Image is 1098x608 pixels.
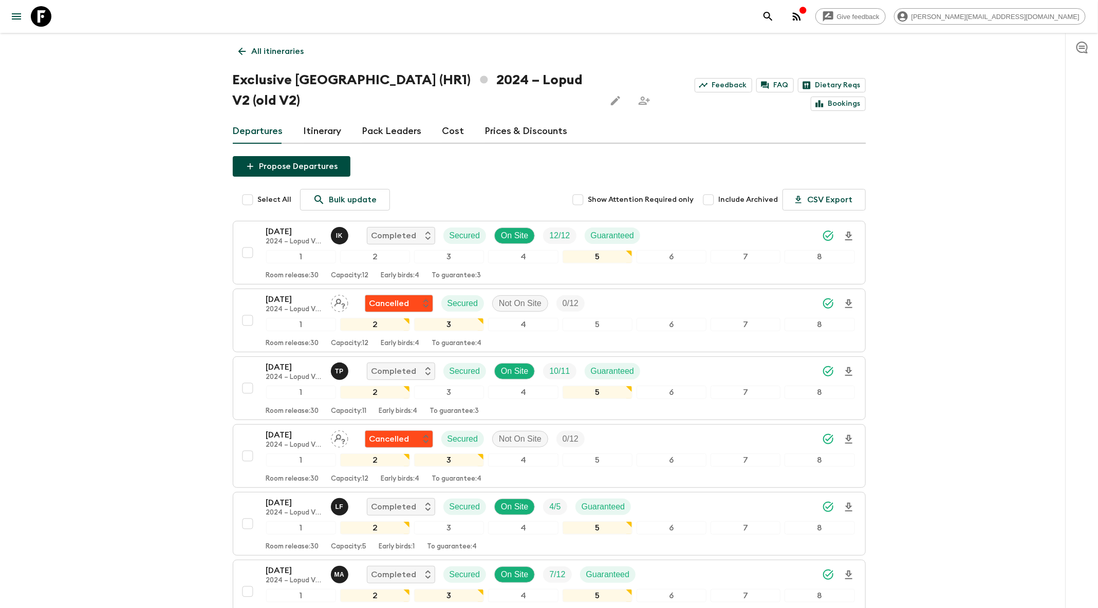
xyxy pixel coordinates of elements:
p: Cancelled [369,433,410,445]
div: Not On Site [492,431,548,447]
div: 5 [563,386,632,399]
a: Bookings [811,97,866,111]
button: search adventures [758,6,778,27]
div: 8 [785,318,854,331]
p: 2024 – Lopud V2 (old V2) [266,509,323,517]
div: Not On Site [492,295,548,312]
svg: Download Onboarding [843,569,855,581]
div: Secured [443,499,487,515]
a: Dietary Reqs [798,78,866,92]
p: 10 / 11 [549,365,570,377]
div: 1 [266,453,336,467]
span: Give feedback [831,13,885,21]
p: On Site [501,230,528,242]
p: To guarantee: 3 [430,407,479,415]
a: Pack Leaders [362,119,422,144]
p: Bulk update [329,194,377,206]
p: Room release: 30 [266,339,319,348]
div: On Site [494,566,535,583]
p: Completed [371,501,417,513]
p: 2024 – Lopud V2 (old V2) [266,306,323,314]
p: All itineraries [252,45,304,58]
p: To guarantee: 3 [432,272,481,280]
span: Include Archived [719,195,778,205]
p: 2024 – Lopud V2 (old V2) [266,441,323,449]
span: Show Attention Required only [588,195,694,205]
p: [DATE] [266,361,323,373]
svg: Synced Successfully [822,297,834,310]
div: Trip Fill [543,566,571,583]
a: Itinerary [304,119,342,144]
p: [DATE] [266,293,323,306]
div: 3 [414,521,484,535]
div: Secured [441,295,485,312]
div: 8 [785,453,854,467]
p: On Site [501,568,528,581]
p: [DATE] [266,225,323,238]
div: 2 [340,386,410,399]
div: 5 [563,589,632,602]
p: Capacity: 12 [331,475,369,483]
div: 2 [340,318,410,331]
p: Early birds: 4 [381,475,420,483]
div: 4 [488,521,558,535]
span: Ivor Kajfež [331,230,350,238]
button: [DATE]2024 – Lopud V2 (old V2)Tomislav PetrovićCompletedSecuredOn SiteTrip FillGuaranteed12345678... [233,356,866,420]
div: Secured [443,566,487,583]
a: Prices & Discounts [485,119,568,144]
svg: Synced Successfully [822,433,834,445]
p: Capacity: 12 [331,272,369,280]
svg: Synced Successfully [822,365,834,377]
button: Propose Departures [233,156,350,177]
a: Cost [442,119,464,144]
div: 5 [563,318,632,331]
div: 7 [711,386,780,399]
div: 2 [340,589,410,602]
div: 5 [563,250,632,263]
div: 6 [637,521,706,535]
a: FAQ [756,78,794,92]
span: [PERSON_NAME][EMAIL_ADDRESS][DOMAIN_NAME] [906,13,1085,21]
span: Tomislav Petrović [331,366,350,374]
a: Feedback [695,78,752,92]
svg: Synced Successfully [822,501,834,513]
div: 4 [488,250,558,263]
div: 7 [711,589,780,602]
button: [DATE]2024 – Lopud V2 (old V2)Assign pack leaderFlash Pack cancellationSecuredNot On SiteTrip Fil... [233,289,866,352]
button: menu [6,6,27,27]
p: 2024 – Lopud V2 (old V2) [266,373,323,382]
p: [DATE] [266,564,323,577]
p: 7 / 12 [549,568,565,581]
div: 6 [637,386,706,399]
div: 8 [785,521,854,535]
button: CSV Export [783,189,866,211]
div: 5 [563,453,632,467]
svg: Download Onboarding [843,230,855,242]
p: Cancelled [369,297,410,310]
p: To guarantee: 4 [432,339,482,348]
div: On Site [494,363,535,379]
div: Secured [443,227,487,244]
p: Completed [371,230,417,242]
p: Early birds: 4 [381,339,420,348]
p: 2024 – Lopud V2 (old V2) [266,238,323,246]
div: 3 [414,250,484,263]
button: Edit this itinerary [605,90,626,111]
div: 3 [414,318,484,331]
div: [PERSON_NAME][EMAIL_ADDRESS][DOMAIN_NAME] [894,8,1086,25]
p: Completed [371,568,417,581]
p: 0 / 12 [563,433,579,445]
p: Room release: 30 [266,475,319,483]
div: 4 [488,318,558,331]
p: 0 / 12 [563,297,579,310]
svg: Download Onboarding [843,433,855,446]
a: Bulk update [300,189,390,211]
p: To guarantee: 4 [432,475,482,483]
svg: Download Onboarding [843,501,855,514]
div: 8 [785,589,854,602]
button: [DATE]2024 – Lopud V2 (old V2)Ivor KajfežCompletedSecuredOn SiteTrip FillGuaranteed12345678Room r... [233,221,866,284]
p: Room release: 30 [266,407,319,415]
div: 1 [266,386,336,399]
p: On Site [501,365,528,377]
div: 8 [785,386,854,399]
